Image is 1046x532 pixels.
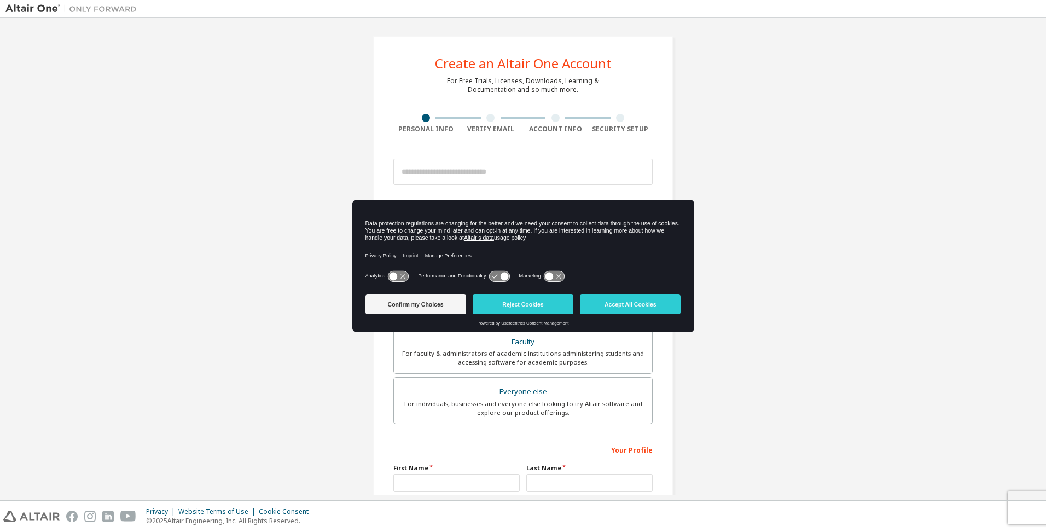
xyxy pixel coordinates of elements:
div: Personal Info [393,125,458,134]
p: © 2025 Altair Engineering, Inc. All Rights Reserved. [146,516,315,525]
img: linkedin.svg [102,511,114,522]
div: Create an Altair One Account [435,57,612,70]
img: instagram.svg [84,511,96,522]
div: Everyone else [400,384,646,400]
div: Faculty [400,334,646,350]
div: Account Type [393,197,653,215]
div: For individuals, businesses and everyone else looking to try Altair software and explore our prod... [400,400,646,417]
img: facebook.svg [66,511,78,522]
div: For Free Trials, Licenses, Downloads, Learning & Documentation and so much more. [447,77,599,94]
div: Verify Email [458,125,524,134]
label: First Name [393,464,520,472]
div: For faculty & administrators of academic institutions administering students and accessing softwa... [400,349,646,367]
img: altair_logo.svg [3,511,60,522]
div: Security Setup [588,125,653,134]
div: Website Terms of Use [178,507,259,516]
div: Your Profile [393,441,653,458]
img: youtube.svg [120,511,136,522]
div: Account Info [523,125,588,134]
label: Last Name [526,464,653,472]
div: Cookie Consent [259,507,315,516]
img: Altair One [5,3,142,14]
div: Privacy [146,507,178,516]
